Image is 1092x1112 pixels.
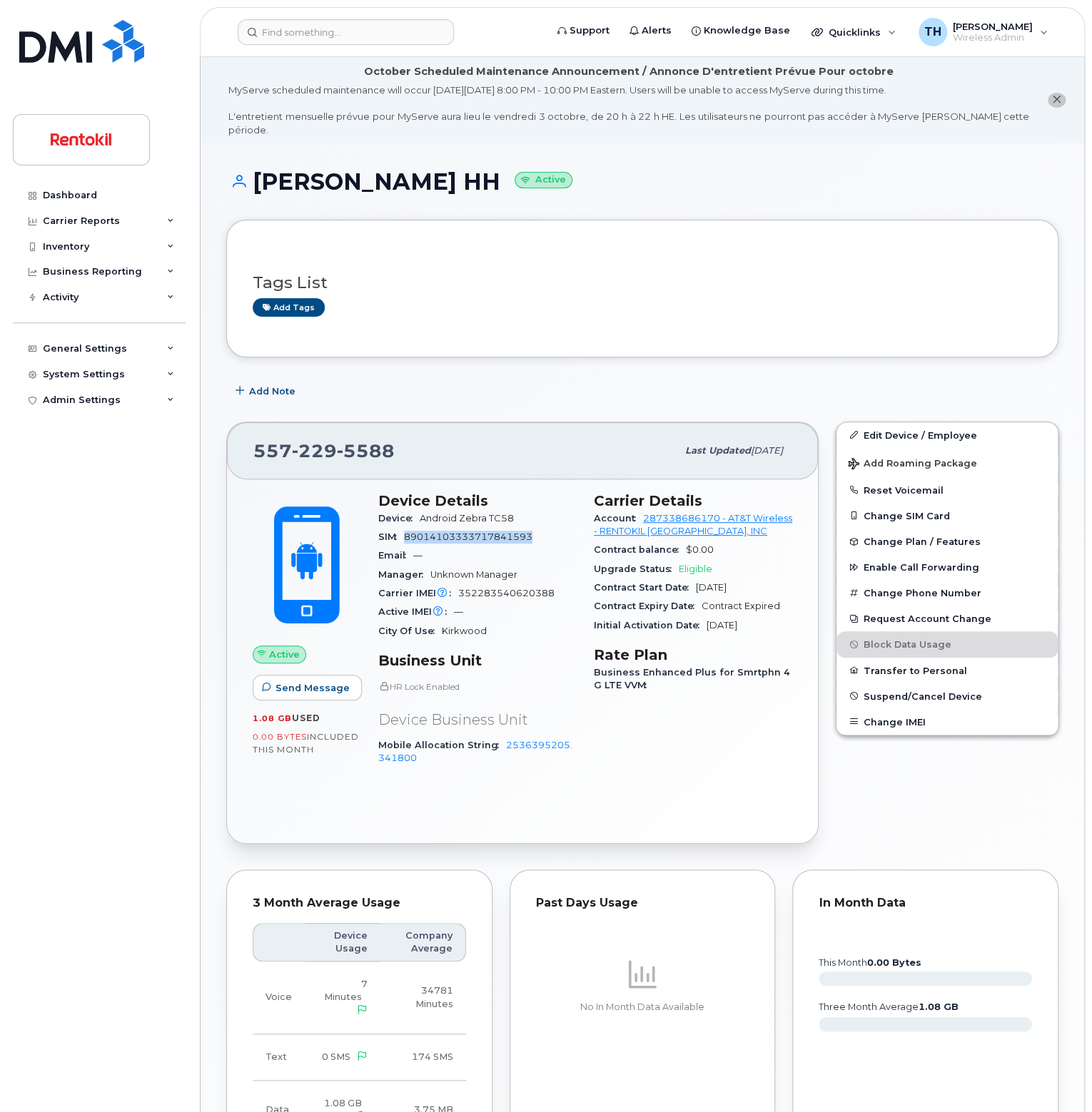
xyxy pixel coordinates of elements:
[836,503,1058,529] button: Change SIM Card
[253,298,325,316] a: Add tags
[253,675,362,700] button: Send Message
[249,384,295,398] span: Add Note
[594,513,792,536] a: 287338686170 - AT&T Wireless - RENTOKIL [GEOGRAPHIC_DATA], INC
[836,606,1058,631] button: Request Account Change
[364,64,894,79] div: October Scheduled Maintenance Announcement / Annonce D'entretient Prévue Pour octobre
[836,477,1058,503] button: Reset Voicemail
[228,83,1029,136] div: MyServe scheduled maintenance will occur [DATE][DATE] 8:00 PM - 10:00 PM Eastern. Users will be u...
[253,440,395,461] span: 557
[253,713,292,723] span: 1.08 GB
[864,562,979,573] span: Enable Call Forwarding
[1030,1050,1081,1101] iframe: Messenger Launcher
[380,1034,465,1081] td: 174 SMS
[864,690,982,701] span: Suspend/Cancel Device
[226,379,308,404] button: Add Note
[253,274,1032,292] h3: Tags List
[454,606,463,617] span: —
[594,513,643,524] span: Account
[253,1034,305,1081] td: Text
[275,681,350,695] span: Send Message
[751,445,783,456] span: [DATE]
[413,550,423,561] span: —
[420,513,514,524] span: Android Zebra TC58
[253,731,359,755] span: included this month
[836,554,1058,580] button: Enable Call Forwarding
[536,1001,749,1014] p: No In Month Data Available
[378,569,430,580] span: Manager
[292,713,320,723] span: used
[378,588,458,598] span: Carrier IMEI
[848,458,977,471] span: Add Roaming Package
[253,961,305,1034] td: Voice
[919,1001,959,1012] tspan: 1.08 GB
[867,957,921,968] tspan: 0.00 Bytes
[707,620,737,631] span: [DATE]
[819,896,1032,910] div: In Month Data
[594,667,790,690] span: Business Enhanced Plus for Smrtphn 4G LTE VVM
[594,544,686,555] span: Contract balance
[836,580,1058,606] button: Change Phone Number
[458,588,555,598] span: 352283540620388
[226,169,1058,194] h1: [PERSON_NAME] HH
[836,631,1058,657] button: Block Data Usage
[253,896,466,910] div: 3 Month Average Usage
[380,961,465,1034] td: 34781 Minutes
[378,710,577,730] p: Device Business Unit
[378,740,506,750] span: Mobile Allocation String
[864,536,981,547] span: Change Plan / Features
[292,440,337,461] span: 229
[378,606,454,617] span: Active IMEI
[594,601,702,611] span: Contract Expiry Date
[378,652,577,669] h3: Business Unit
[378,492,577,509] h3: Device Details
[836,658,1058,683] button: Transfer to Personal
[378,680,577,693] p: HR Lock Enabled
[818,1001,959,1012] text: three month average
[536,896,749,910] div: Past Days Usage
[685,445,751,456] span: Last updated
[515,172,572,188] small: Active
[378,550,413,561] span: Email
[1048,93,1066,108] button: close notification
[836,683,1058,709] button: Suspend/Cancel Device
[702,601,780,611] span: Contract Expired
[378,626,442,636] span: City Of Use
[686,544,714,555] span: $0.00
[253,732,307,742] span: 0.00 Bytes
[442,626,487,636] span: Kirkwood
[337,440,395,461] span: 5588
[836,448,1058,477] button: Add Roaming Package
[594,492,792,509] h3: Carrier Details
[322,1051,350,1062] span: 0 SMS
[679,563,712,574] span: Eligible
[378,740,572,763] a: 2536395205.341800
[378,531,404,542] span: SIM
[696,582,727,593] span: [DATE]
[430,569,517,580] span: Unknown Manager
[594,563,679,574] span: Upgrade Status
[269,648,300,661] span: Active
[380,923,465,962] th: Company Average
[836,422,1058,448] a: Edit Device / Employee
[818,957,921,968] text: this month
[836,529,1058,554] button: Change Plan / Features
[305,923,380,962] th: Device Usage
[324,1098,362,1108] span: 1.08 GB
[378,513,420,524] span: Device
[594,646,792,663] h3: Rate Plan
[594,620,707,631] span: Initial Activation Date
[404,531,532,542] span: 89014103333717841593
[594,582,696,593] span: Contract Start Date
[836,709,1058,735] button: Change IMEI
